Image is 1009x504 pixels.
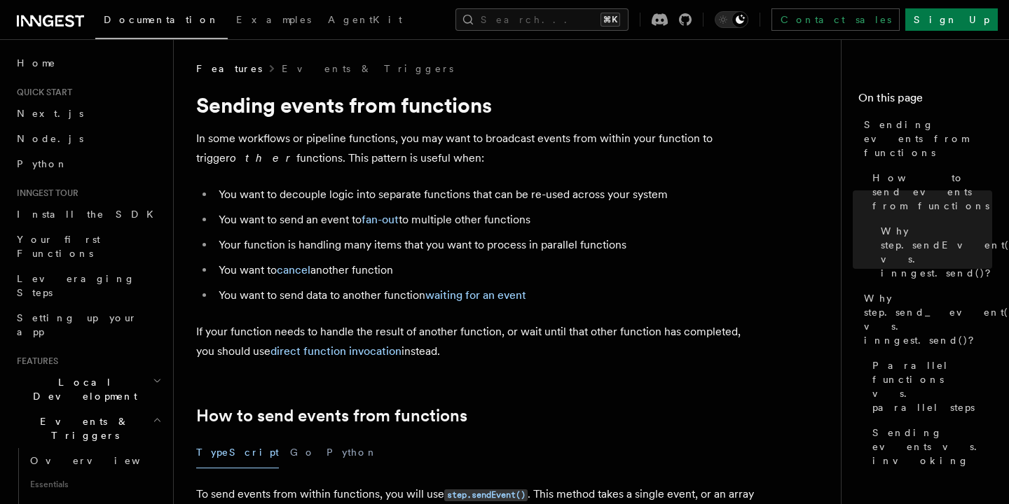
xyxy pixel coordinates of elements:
[858,90,992,112] h4: On this page
[872,426,992,468] span: Sending events vs. invoking
[11,414,153,442] span: Events & Triggers
[290,437,315,468] button: Go
[858,112,992,165] a: Sending events from functions
[771,8,900,31] a: Contact sales
[11,188,78,199] span: Inngest tour
[95,4,228,39] a: Documentation
[11,227,165,266] a: Your first Functions
[715,11,748,28] button: Toggle dark mode
[196,322,757,361] p: If your function needs to handle the result of another function, or wait until that other functio...
[17,56,56,70] span: Home
[196,129,757,168] p: In some workflows or pipeline functions, you may want to broadcast events from within your functi...
[872,171,992,213] span: How to send events from functions
[444,489,528,501] code: step.sendEvent()
[214,185,757,204] li: You want to decouple logic into separate functions that can be re-used across your system
[236,14,311,25] span: Examples
[867,420,992,473] a: Sending events vs. invoking
[214,235,757,255] li: Your function is handling many items that you want to process in parallel functions
[11,151,165,176] a: Python
[270,344,401,358] a: direct function invocation
[214,260,757,280] li: You want to another function
[17,312,137,337] span: Setting up your app
[600,13,620,27] kbd: ⌘K
[11,50,165,76] a: Home
[277,263,310,276] a: cancel
[214,210,757,230] li: You want to send an event to to multiple other functions
[455,8,629,31] button: Search...⌘K
[196,92,757,118] h1: Sending events from functions
[30,455,174,466] span: Overview
[17,234,100,259] span: Your first Functions
[362,213,399,226] a: fan-out
[196,437,279,468] button: TypeScript
[11,375,153,403] span: Local Development
[444,487,528,500] a: step.sendEvent()
[104,14,219,25] span: Documentation
[864,118,992,160] span: Sending events from functions
[867,165,992,218] a: How to send events from functions
[11,101,165,126] a: Next.js
[11,409,165,448] button: Events & Triggers
[11,370,165,409] button: Local Development
[328,14,402,25] span: AgentKit
[858,286,992,353] a: Why step.send_event() vs. inngest.send()?
[905,8,998,31] a: Sign Up
[196,62,262,76] span: Features
[17,108,83,119] span: Next.js
[11,87,72,98] span: Quick start
[872,358,992,414] span: Parallel functions vs. parallel steps
[228,4,320,38] a: Examples
[11,202,165,227] a: Install the SDK
[17,158,68,169] span: Python
[17,133,83,144] span: Node.js
[327,437,378,468] button: Python
[11,126,165,151] a: Node.js
[11,266,165,305] a: Leveraging Steps
[425,288,526,302] a: waiting for an event
[17,273,135,298] span: Leveraging Steps
[17,209,162,220] span: Install the SDK
[196,406,467,426] a: How to send events from functions
[25,473,165,496] span: Essentials
[11,305,165,344] a: Setting up your app
[25,448,165,473] a: Overview
[875,218,992,286] a: Why step.sendEvent() vs. inngest.send()?
[214,286,757,305] li: You want to send data to another function
[282,62,453,76] a: Events & Triggers
[11,356,58,367] span: Features
[867,353,992,420] a: Parallel functions vs. parallel steps
[320,4,411,38] a: AgentKit
[230,151,296,164] em: other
